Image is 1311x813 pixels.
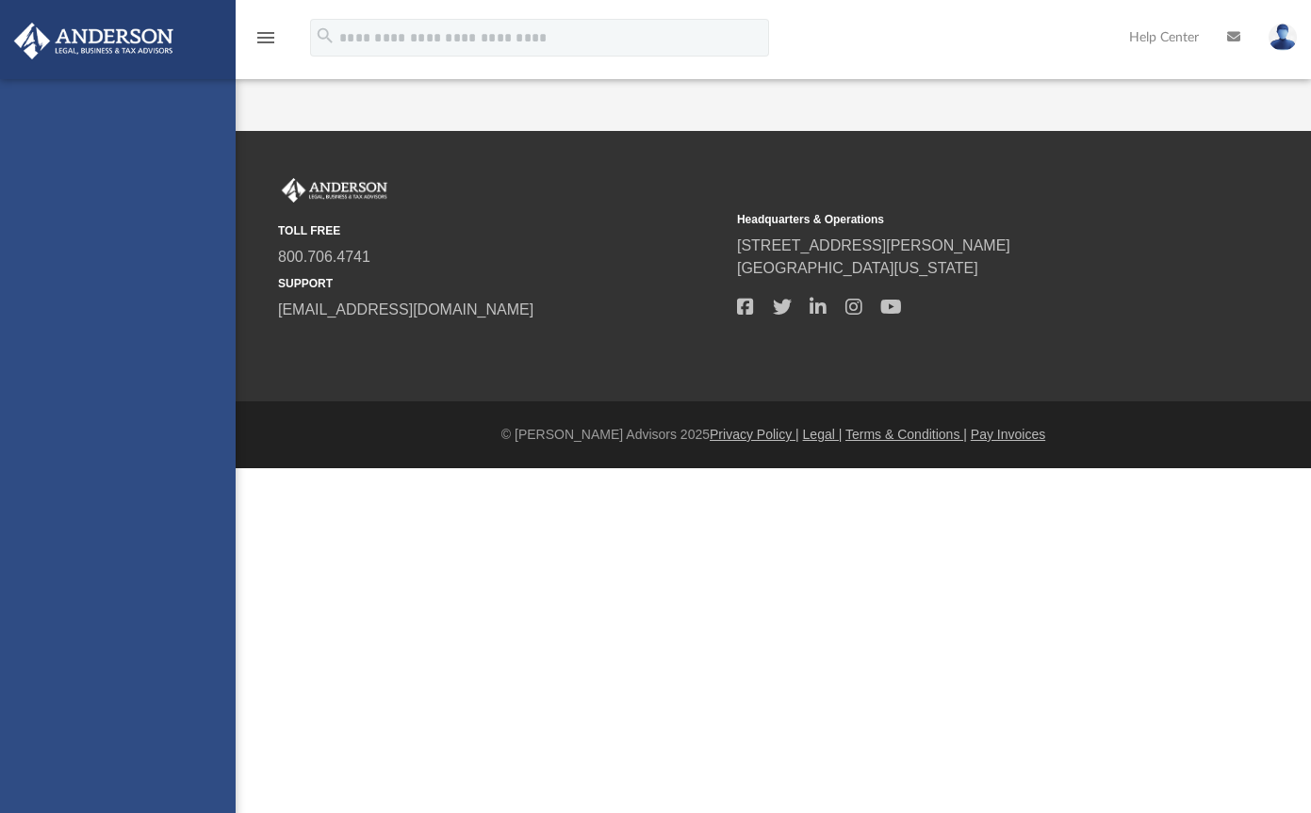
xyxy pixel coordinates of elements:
a: menu [254,36,277,49]
a: 800.706.4741 [278,249,370,265]
img: User Pic [1269,24,1297,51]
a: [GEOGRAPHIC_DATA][US_STATE] [737,260,978,276]
a: Privacy Policy | [710,427,799,442]
small: SUPPORT [278,275,724,292]
div: © [PERSON_NAME] Advisors 2025 [236,425,1311,445]
a: [STREET_ADDRESS][PERSON_NAME] [737,237,1010,253]
a: Terms & Conditions | [845,427,967,442]
i: menu [254,26,277,49]
small: Headquarters & Operations [737,211,1183,228]
img: Anderson Advisors Platinum Portal [278,178,391,203]
a: Legal | [803,427,843,442]
a: [EMAIL_ADDRESS][DOMAIN_NAME] [278,301,533,317]
i: search [315,25,336,46]
small: TOLL FREE [278,222,724,239]
img: Anderson Advisors Platinum Portal [8,23,179,59]
a: Pay Invoices [971,427,1045,442]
